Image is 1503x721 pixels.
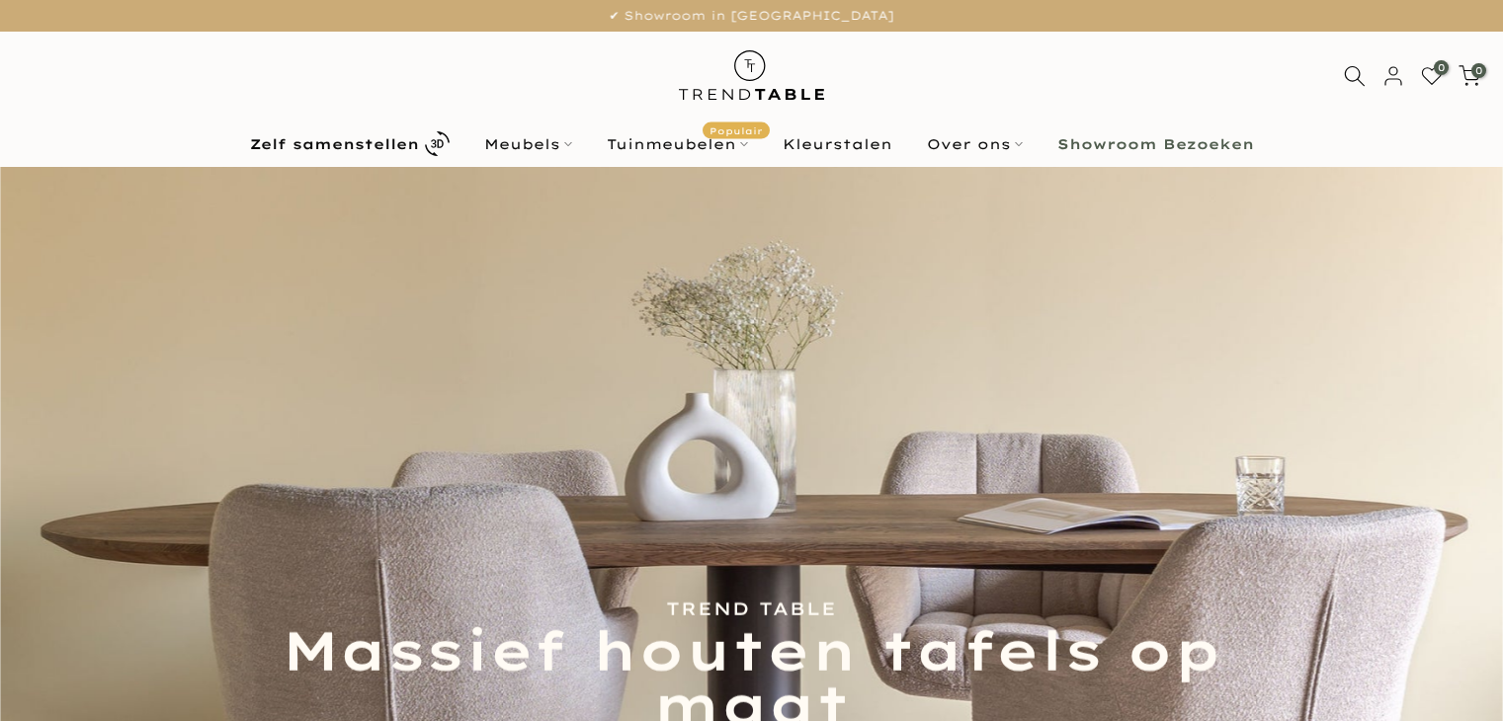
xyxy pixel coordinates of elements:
[703,121,770,138] span: Populair
[1471,63,1486,78] span: 0
[909,132,1040,156] a: Over ons
[1459,65,1480,87] a: 0
[232,126,466,161] a: Zelf samenstellen
[1434,60,1449,75] span: 0
[1421,65,1443,87] a: 0
[589,132,765,156] a: TuinmeubelenPopulair
[1040,132,1271,156] a: Showroom Bezoeken
[2,620,101,719] iframe: toggle-frame
[665,32,838,120] img: trend-table
[25,5,1478,27] p: ✔ Showroom in [GEOGRAPHIC_DATA]
[250,137,419,151] b: Zelf samenstellen
[765,132,909,156] a: Kleurstalen
[466,132,589,156] a: Meubels
[1057,137,1254,151] b: Showroom Bezoeken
